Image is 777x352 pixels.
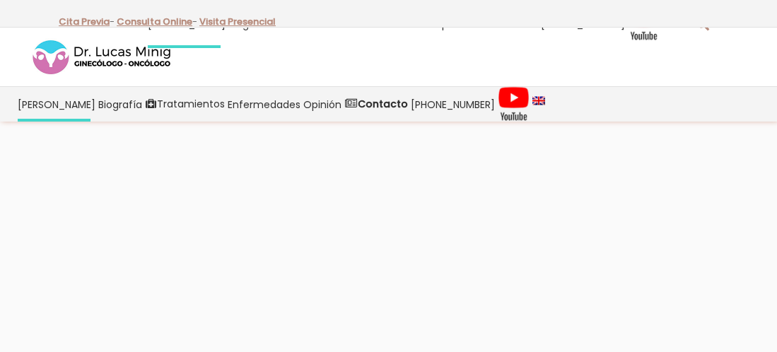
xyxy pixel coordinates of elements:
[144,87,226,122] a: Tratamientos
[532,96,545,105] img: language english
[226,87,302,122] a: Enfermedades
[157,96,225,112] span: Tratamientos
[18,96,95,112] span: [PERSON_NAME]
[303,96,341,112] span: Opinión
[98,96,142,112] span: Biografía
[409,87,496,122] a: [PHONE_NUMBER]
[59,15,110,28] a: Cita Previa
[302,87,343,122] a: Opinión
[358,97,408,111] strong: Contacto
[411,96,495,112] span: [PHONE_NUMBER]
[628,6,660,41] img: Videos Youtube Ginecología
[16,87,97,122] a: [PERSON_NAME]
[228,96,300,112] span: Enfermedades
[496,87,531,122] a: Videos Youtube Ginecología
[498,86,530,122] img: Videos Youtube Ginecología
[117,13,197,31] p: -
[531,87,547,122] a: language english
[97,87,144,122] a: Biografía
[199,15,276,28] a: Visita Presencial
[117,15,192,28] a: Consulta Online
[343,87,409,122] a: Contacto
[59,13,115,31] p: -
